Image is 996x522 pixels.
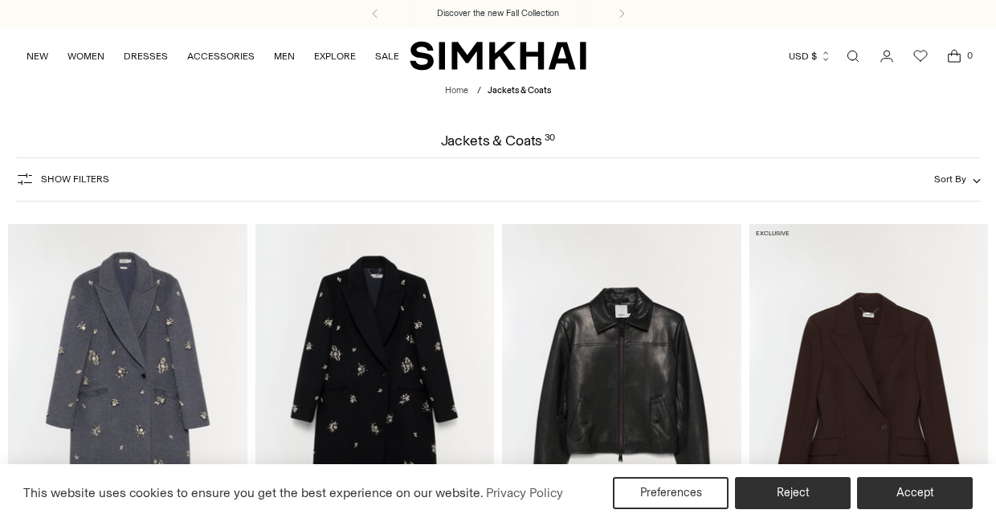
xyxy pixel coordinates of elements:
a: Go to the account page [871,40,903,72]
a: MEN [274,39,295,74]
button: Reject [735,477,851,509]
a: WOMEN [67,39,104,74]
button: Accept [857,477,973,509]
span: This website uses cookies to ensure you get the best experience on our website. [23,485,484,500]
a: Open cart modal [938,40,970,72]
span: Jackets & Coats [488,85,551,96]
button: USD $ [789,39,831,74]
a: Discover the new Fall Collection [437,7,559,20]
button: Preferences [613,477,729,509]
a: EXPLORE [314,39,356,74]
span: Sort By [934,173,966,185]
h1: Jackets & Coats [441,133,556,148]
div: / [477,84,481,98]
span: Show Filters [41,173,109,185]
a: Privacy Policy (opens in a new tab) [484,481,565,505]
a: NEW [27,39,48,74]
a: Home [445,85,468,96]
a: SALE [375,39,399,74]
nav: breadcrumbs [445,84,551,98]
button: Show Filters [15,166,109,192]
a: SIMKHAI [410,40,586,71]
a: ACCESSORIES [187,39,255,74]
span: 0 [962,48,977,63]
a: DRESSES [124,39,168,74]
div: 30 [545,133,556,148]
a: Wishlist [904,40,937,72]
button: Sort By [934,170,981,188]
a: Open search modal [837,40,869,72]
